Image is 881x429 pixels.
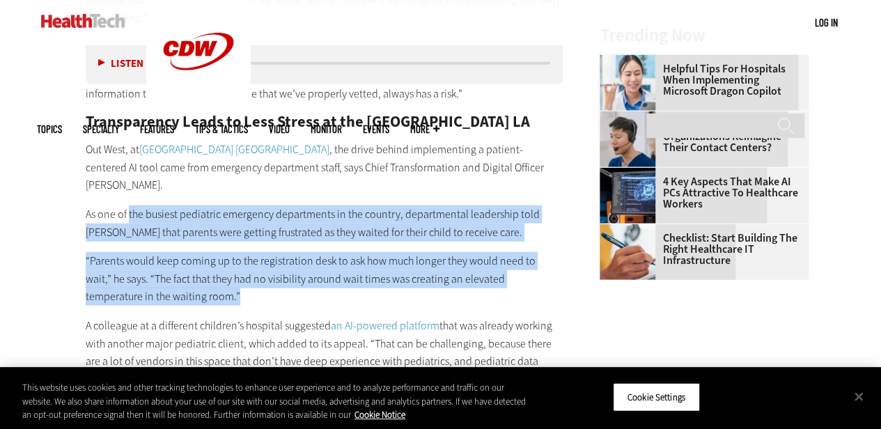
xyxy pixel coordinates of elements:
[146,92,251,107] a: CDW
[600,233,800,266] a: Checklist: Start Building the Right Healthcare IT Infrastructure
[600,224,662,235] a: Person with a clipboard checking a list
[600,224,655,280] img: Person with a clipboard checking a list
[354,409,405,421] a: More information about your privacy
[600,168,655,224] img: Desktop monitor with brain AI concept
[140,124,174,134] a: Features
[331,318,439,333] a: an AI-powered platform
[195,124,248,134] a: Tips & Tactics
[83,124,119,134] span: Specialty
[311,124,342,134] a: MonITor
[815,15,838,30] div: User menu
[600,111,655,167] img: Healthcare contact center
[86,317,563,388] p: A colleague at a different children’s hospital suggested that was already working with another ma...
[613,382,700,412] button: Cookie Settings
[86,252,563,306] p: “Parents would keep coming up to the registration desk to ask how much longer they would need to ...
[410,124,439,134] span: More
[600,120,800,153] a: How Can Healthcare Organizations Reimagine Their Contact Centers?
[86,205,563,241] p: As one of the busiest pediatric emergency departments in the country, departmental leadership tol...
[37,124,62,134] span: Topics
[600,168,662,179] a: Desktop monitor with brain AI concept
[600,176,800,210] a: 4 Key Aspects That Make AI PCs Attractive to Healthcare Workers
[843,381,874,412] button: Close
[269,124,290,134] a: Video
[363,124,389,134] a: Events
[815,16,838,29] a: Log in
[86,141,563,194] p: Out West, at , the drive behind implementing a patient-centered AI tool came from emergency depar...
[41,14,125,28] img: Home
[600,111,662,123] a: Healthcare contact center
[22,381,529,422] div: This website uses cookies and other tracking technologies to enhance user experience and to analy...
